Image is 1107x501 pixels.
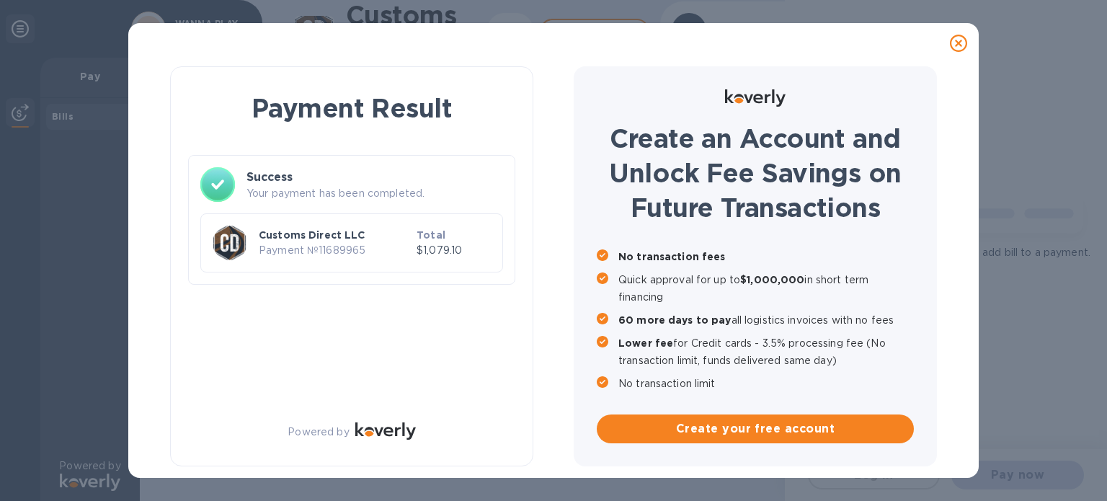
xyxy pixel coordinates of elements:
[618,271,914,306] p: Quick approval for up to in short term financing
[417,243,491,258] p: $1,079.10
[597,414,914,443] button: Create your free account
[355,422,416,440] img: Logo
[740,274,804,285] b: $1,000,000
[608,420,902,438] span: Create your free account
[618,314,732,326] b: 60 more days to pay
[597,121,914,225] h1: Create an Account and Unlock Fee Savings on Future Transactions
[417,229,445,241] b: Total
[259,228,411,242] p: Customs Direct LLC
[618,251,726,262] b: No transaction fees
[288,425,349,440] p: Powered by
[246,169,503,186] h3: Success
[618,311,914,329] p: all logistics invoices with no fees
[618,375,914,392] p: No transaction limit
[194,90,510,126] h1: Payment Result
[259,243,411,258] p: Payment № 11689965
[246,186,503,201] p: Your payment has been completed.
[618,337,673,349] b: Lower fee
[618,334,914,369] p: for Credit cards - 3.5% processing fee (No transaction limit, funds delivered same day)
[725,89,786,107] img: Logo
